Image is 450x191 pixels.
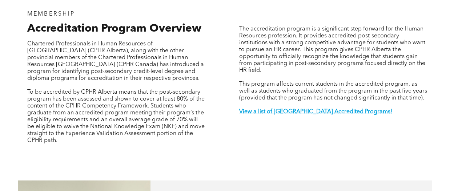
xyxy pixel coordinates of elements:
span: To be accredited by CPHR Alberta means that the post-secondary program has been assessed and show... [27,89,205,143]
span: MEMBERSHIP [27,11,75,17]
span: Chartered Professionals in Human Resources of [GEOGRAPHIC_DATA] (CPHR Alberta), along with the ot... [27,41,204,81]
span: This program affects current students in the accredited program, as well as students who graduate... [239,81,427,101]
a: View a list of [GEOGRAPHIC_DATA] Accredited Programs! [239,109,392,115]
span: The accreditation program is a significant step forward for the Human Resources profession. It pr... [239,26,425,73]
span: Accreditation Program Overview [27,23,201,34]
